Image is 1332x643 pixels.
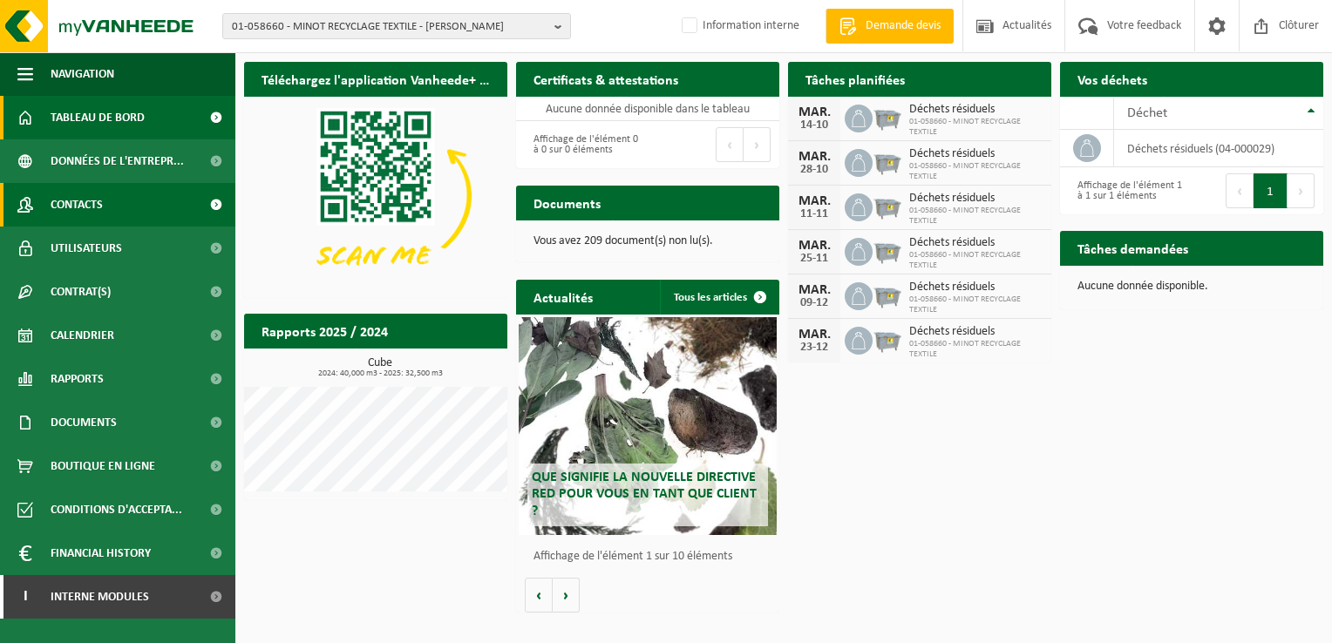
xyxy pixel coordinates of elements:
button: Vorige [525,578,553,613]
span: Que signifie la nouvelle directive RED pour vous en tant que client ? [532,470,757,518]
span: Utilisateurs [51,227,122,270]
button: 1 [1254,173,1288,208]
h2: Tâches planifiées [788,62,922,96]
span: Tableau de bord [51,96,145,139]
img: WB-2500-GAL-GY-01 [873,102,902,132]
img: WB-2500-GAL-GY-01 [873,280,902,309]
h2: Actualités [516,280,610,314]
span: Déchets résiduels [909,103,1043,117]
p: Aucune donnée disponible. [1077,281,1306,293]
h2: Rapports 2025 / 2024 [244,314,405,348]
img: WB-2500-GAL-GY-01 [873,235,902,265]
span: Déchets résiduels [909,281,1043,294]
span: Déchets résiduels [909,236,1043,250]
span: Contacts [51,183,103,227]
h2: Tâches demandées [1060,231,1206,265]
span: 2024: 40,000 m3 - 2025: 32,500 m3 [253,369,507,378]
h3: Cube [253,357,507,378]
div: 14-10 [797,119,832,132]
img: WB-2500-GAL-GY-01 [873,146,902,176]
span: I [17,575,33,619]
div: MAR. [797,239,832,253]
span: Contrat(s) [51,270,111,314]
span: Rapports [51,357,104,401]
span: Documents [51,401,117,444]
p: Vous avez 209 document(s) non lu(s). [533,235,762,247]
h2: Certificats & attestations [516,62,696,96]
span: Conditions d'accepta... [51,488,182,531]
span: Boutique en ligne [51,444,155,488]
h2: Documents [516,186,618,220]
img: Download de VHEPlus App [244,97,507,294]
span: 01-058660 - MINOT RECYCLAGE TEXTILE [909,294,1043,315]
div: 23-12 [797,342,832,354]
span: Interne modules [51,575,149,619]
a: Demande devis [826,9,954,44]
button: Next [1288,173,1315,208]
label: Information interne [678,13,799,39]
img: WB-2500-GAL-GY-01 [873,191,902,220]
h2: Vos déchets [1060,62,1165,96]
span: Déchets résiduels [909,192,1043,206]
div: 09-12 [797,297,832,309]
span: 01-058660 - MINOT RECYCLAGE TEXTILE [909,117,1043,138]
div: MAR. [797,283,832,297]
span: 01-058660 - MINOT RECYCLAGE TEXTILE [909,250,1043,271]
span: Déchet [1127,106,1167,120]
button: Next [744,127,771,162]
div: 28-10 [797,164,832,176]
span: Financial History [51,531,151,575]
button: Previous [1226,173,1254,208]
button: Volgende [553,578,580,613]
span: 01-058660 - MINOT RECYCLAGE TEXTILE [909,339,1043,360]
div: Affichage de l'élément 1 à 1 sur 1 éléments [1069,172,1183,210]
span: Déchets résiduels [909,325,1043,339]
span: Demande devis [861,17,945,35]
td: déchets résiduels (04-000029) [1114,130,1323,167]
span: Navigation [51,52,114,96]
div: MAR. [797,194,832,208]
a: Consulter les rapports [356,348,506,382]
div: 11-11 [797,208,832,220]
span: 01-058660 - MINOT RECYCLAGE TEXTILE [909,206,1043,227]
td: Aucune donnée disponible dans le tableau [516,97,779,121]
a: Que signifie la nouvelle directive RED pour vous en tant que client ? [519,317,777,535]
div: Affichage de l'élément 0 à 0 sur 0 éléments [525,125,639,164]
div: MAR. [797,105,832,119]
div: MAR. [797,150,832,164]
p: Affichage de l'élément 1 sur 10 éléments [533,551,771,563]
span: Calendrier [51,314,114,357]
span: Données de l'entrepr... [51,139,184,183]
span: Déchets résiduels [909,147,1043,161]
button: 01-058660 - MINOT RECYCLAGE TEXTILE - [PERSON_NAME] [222,13,571,39]
span: 01-058660 - MINOT RECYCLAGE TEXTILE [909,161,1043,182]
span: 01-058660 - MINOT RECYCLAGE TEXTILE - [PERSON_NAME] [232,14,547,40]
div: 25-11 [797,253,832,265]
h2: Téléchargez l'application Vanheede+ maintenant! [244,62,507,96]
a: Tous les articles [660,280,778,315]
div: MAR. [797,328,832,342]
img: WB-2500-GAL-GY-01 [873,324,902,354]
button: Previous [716,127,744,162]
